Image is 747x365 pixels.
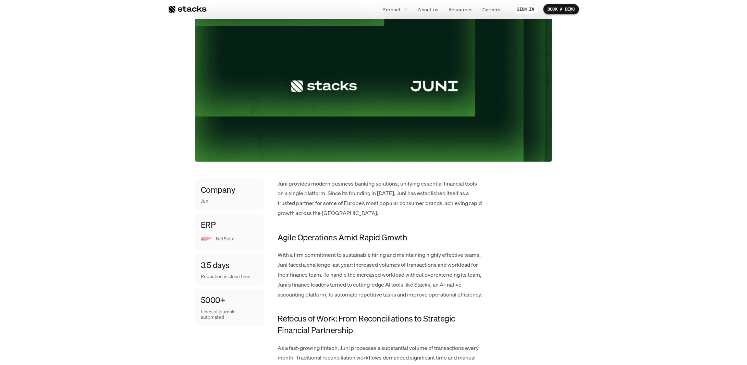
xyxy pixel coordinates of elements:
[548,7,575,12] p: BOOK A DEMO
[383,6,401,13] p: Product
[201,260,230,271] h4: 3.5 days
[278,313,483,336] h4: Refocus of Work: From Reconciliations to Strategic Financial Partnership
[201,219,216,231] h4: ERP
[201,184,235,196] h4: Company
[517,7,535,12] p: SIGN IN
[216,236,258,242] p: NetSuite
[278,179,483,218] p: Juni provides modern business banking solutions, unifying essential financial tools on a single p...
[444,3,477,15] a: Resources
[201,274,258,279] p: Reduction in close time
[449,6,473,13] p: Resources
[195,11,552,162] img: Teal Flower
[278,232,483,243] h4: Agile Operations Amid Rapid Growth
[414,3,443,15] a: About us
[483,6,501,13] p: Careers
[479,3,505,15] a: Careers
[201,309,258,320] p: Lines of journals automated
[513,4,539,14] a: SIGN IN
[278,250,483,299] p: With a firm commitment to sustainable hiring and maintaining highly effective teams, Juni faced a...
[418,6,439,13] p: About us
[81,130,111,135] a: Privacy Policy
[201,294,225,306] h4: 5000+
[201,198,209,204] p: Juni
[543,4,579,14] a: BOOK A DEMO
